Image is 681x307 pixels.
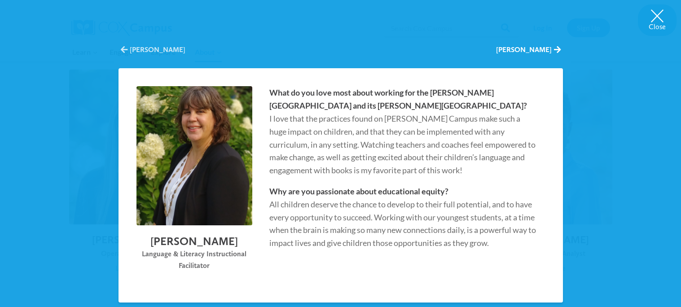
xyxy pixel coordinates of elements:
strong: What do you love most about working for the [PERSON_NAME][GEOGRAPHIC_DATA] and its [PERSON_NAME][... [269,88,527,110]
button: [PERSON_NAME] [496,45,561,55]
img: Jessica-Michel.jpg [133,83,255,229]
p: I love that the practices found on [PERSON_NAME] Campus make such a huge impact on children, and ... [269,86,537,177]
h2: [PERSON_NAME] [136,234,252,248]
button: Close modal [638,4,677,36]
div: Language & Literacy Instructional Facilitator [136,248,252,271]
button: [PERSON_NAME] [121,45,185,55]
div: Jessica Michel [119,36,563,289]
p: All children deserve the chance to develop to their full potential, and to have every opportunity... [269,185,537,250]
strong: Why are you passionate about educational equity? [269,186,448,196]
